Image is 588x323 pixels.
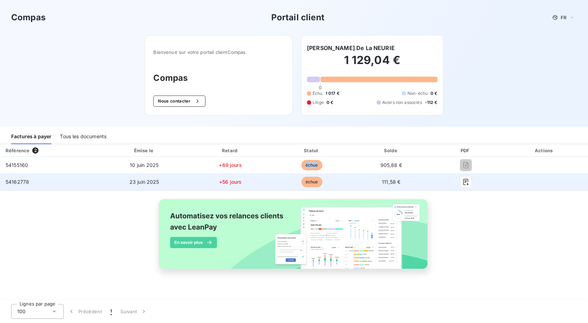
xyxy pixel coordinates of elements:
[219,162,241,168] span: +69 jours
[273,147,351,154] div: Statut
[60,129,106,144] div: Tous les documents
[380,162,402,168] span: 905,88 €
[190,147,270,154] div: Retard
[153,72,284,84] h3: Compas
[101,147,188,154] div: Émise le
[153,195,435,281] img: banner
[110,308,112,315] span: 1
[313,99,324,106] span: Litige
[327,99,333,106] span: 0 €
[382,99,422,106] span: Avoirs non associés
[353,147,429,154] div: Solde
[64,304,106,319] button: Précédent
[6,148,29,153] div: Référence
[313,90,323,97] span: Échu
[430,90,437,97] span: 0 €
[425,99,437,106] span: -112 €
[129,179,159,185] span: 23 juin 2025
[432,147,499,154] div: PDF
[153,49,284,55] span: Bienvenue sur votre portail client Compas .
[325,90,339,97] span: 1 017 €
[301,160,322,170] span: échue
[319,85,322,90] span: 0
[301,177,322,187] span: échue
[307,53,437,74] h2: 1 129,04 €
[11,129,51,144] div: Factures à payer
[219,179,241,185] span: +56 jours
[130,162,159,168] span: 10 juin 2025
[271,11,324,24] h3: Portail client
[502,147,587,154] div: Actions
[116,304,152,319] button: Suivant
[382,179,400,185] span: 111,58 €
[6,162,28,168] span: 54155160
[11,11,45,24] h3: Compas
[307,44,395,52] h6: [PERSON_NAME] De La NEURIE
[6,179,29,185] span: 54162778
[17,308,26,315] span: 100
[106,304,116,319] button: 1
[32,147,38,154] span: 2
[561,15,566,20] span: FR
[407,90,428,97] span: Non-échu
[153,96,205,107] button: Nous contacter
